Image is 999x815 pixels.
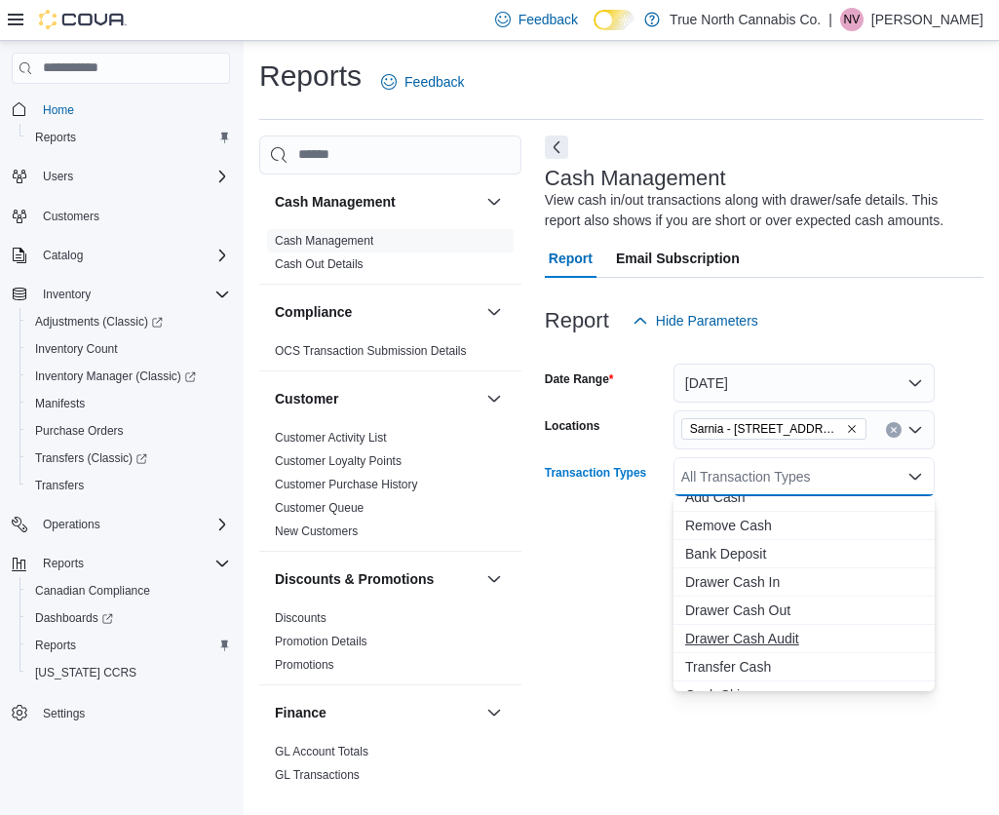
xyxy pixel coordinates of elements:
span: Reports [35,552,230,575]
a: Reports [27,126,84,149]
button: Finance [482,701,506,724]
button: Bank Deposit [673,540,935,568]
a: GL Account Totals [275,745,368,758]
span: Operations [43,517,100,532]
button: Cash Management [482,190,506,213]
button: Close list of options [907,469,923,485]
span: Bank Deposit [685,544,923,563]
span: Promotion Details [275,634,367,649]
span: Canadian Compliance [35,583,150,599]
button: Open list of options [907,422,923,438]
button: Inventory [4,281,238,308]
span: Inventory [43,287,91,302]
a: Adjustments (Classic) [19,308,238,335]
div: View cash in/out transactions along with drawer/safe details. This report also shows if you are s... [545,190,974,231]
p: True North Cannabis Co. [670,8,821,31]
span: Customers [35,204,230,228]
a: Settings [35,702,93,725]
a: Customer Activity List [275,431,387,445]
span: Reports [35,130,76,145]
span: Inventory Count [27,337,230,361]
h3: Discounts & Promotions [275,569,434,589]
input: Dark Mode [594,10,634,30]
span: Discounts [275,610,327,626]
a: Customer Purchase History [275,478,418,491]
span: Purchase Orders [27,419,230,443]
button: Operations [4,511,238,538]
button: Purchase Orders [19,417,238,445]
span: Inventory Count [35,341,118,357]
button: Cash Management [275,192,479,212]
a: Manifests [27,392,93,415]
button: Users [35,165,81,188]
a: Inventory Count [27,337,126,361]
span: Sarnia - 129 Mitton St S [681,418,866,440]
button: Hide Parameters [625,301,766,340]
a: Cash Out Details [275,257,364,271]
a: Feedback [373,62,472,101]
a: Inventory Manager (Classic) [27,365,204,388]
button: Discounts & Promotions [482,567,506,591]
span: GL Transactions [275,767,360,783]
span: Manifests [27,392,230,415]
button: Manifests [19,390,238,417]
a: [US_STATE] CCRS [27,661,144,684]
span: Reports [35,638,76,653]
a: Reports [27,634,84,657]
div: Compliance [259,339,521,370]
nav: Complex example [12,88,230,778]
span: Customer Queue [275,500,364,516]
span: Drawer Cash Out [685,601,923,620]
button: Reports [4,550,238,577]
span: Purchase Orders [35,423,124,439]
span: Cash Management [275,233,373,249]
a: Transfers [27,474,92,497]
span: Customers [43,209,99,224]
span: Drawer Cash Audit [685,629,923,648]
span: Settings [43,706,85,721]
span: Adjustments (Classic) [27,310,230,333]
button: Catalog [35,244,91,267]
label: Locations [545,418,600,434]
span: Inventory Manager (Classic) [35,369,196,384]
button: Inventory Count [19,335,238,363]
a: Customer Queue [275,501,364,515]
span: Dark Mode [594,30,595,31]
h3: Compliance [275,302,352,322]
label: Date Range [545,371,614,387]
span: Customer Purchase History [275,477,418,492]
span: Email Subscription [616,239,740,278]
button: Settings [4,698,238,726]
span: Transfers [35,478,84,493]
span: Transfers (Classic) [27,446,230,470]
span: Transfers (Classic) [35,450,147,466]
div: Nancy Vallinga [840,8,864,31]
h3: Customer [275,389,338,408]
button: Compliance [275,302,479,322]
a: Dashboards [19,604,238,632]
span: Catalog [35,244,230,267]
button: Drawer Cash In [673,568,935,597]
span: Manifests [35,396,85,411]
a: Dashboards [27,606,121,630]
span: [US_STATE] CCRS [35,665,136,680]
h3: Finance [275,703,327,722]
span: Customer Loyalty Points [275,453,402,469]
span: Home [35,97,230,122]
a: New Customers [275,524,358,538]
a: Transfers (Classic) [19,445,238,472]
span: OCS Transaction Submission Details [275,343,467,359]
button: Operations [35,513,108,536]
button: Reports [19,632,238,659]
span: Dashboards [35,610,113,626]
button: Transfer Cash [673,653,935,681]
span: GL Account Totals [275,744,368,759]
p: [PERSON_NAME] [871,8,983,31]
span: Inventory Manager (Classic) [27,365,230,388]
a: Inventory Manager (Classic) [19,363,238,390]
span: Users [43,169,73,184]
span: Operations [35,513,230,536]
button: Drawer Cash Audit [673,625,935,653]
span: Promotions [275,657,334,673]
a: Promotions [275,658,334,672]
